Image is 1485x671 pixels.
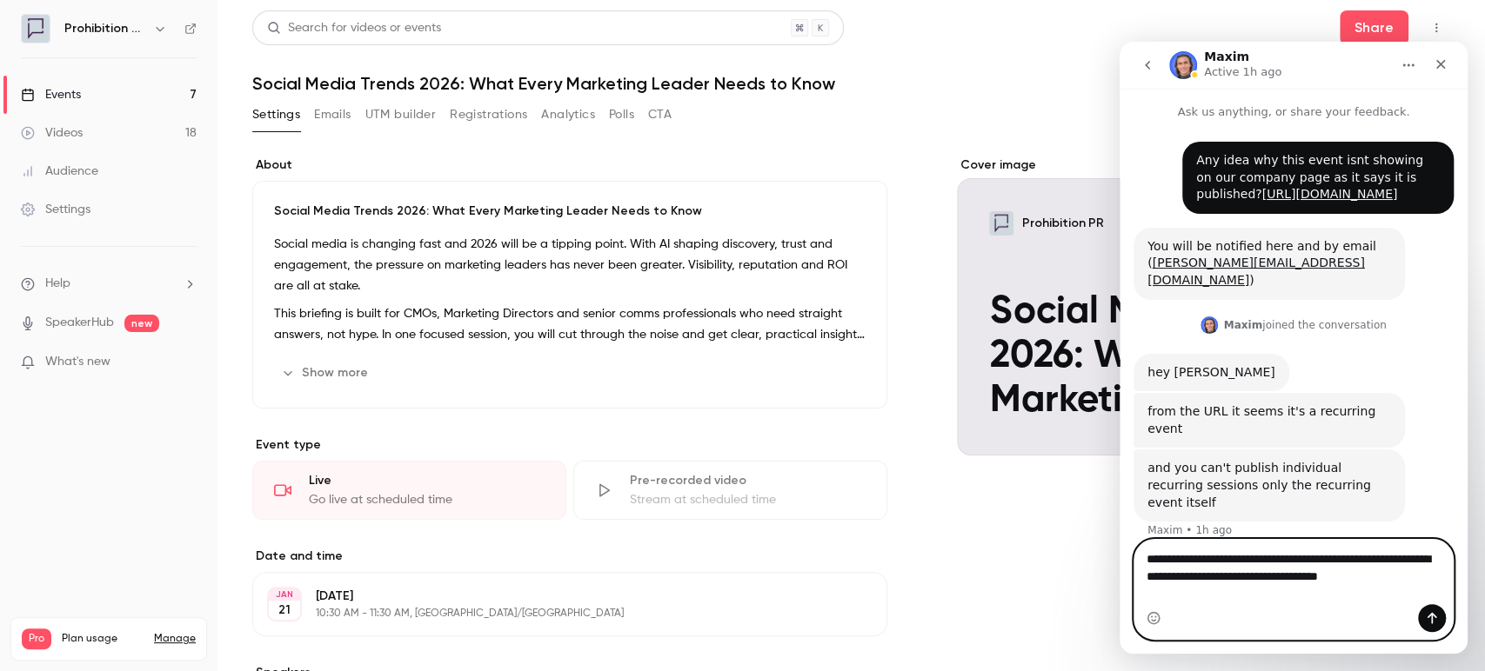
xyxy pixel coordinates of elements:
div: JAN [269,588,300,601]
h6: Prohibition PR [64,20,146,37]
iframe: To enrich screen reader interactions, please activate Accessibility in Grammarly extension settings [1120,42,1468,654]
button: CTA [648,101,672,129]
a: SpeakerHub [45,314,114,332]
span: Plan usage [62,632,144,646]
span: Pro [22,628,51,649]
label: About [252,156,887,174]
p: Event type [252,436,887,454]
p: Social media is changing fast and 2026 will be a tipping point. With AI shaping discovery, trust ... [274,234,866,296]
label: Cover image [957,156,1450,174]
div: Pre-recorded videoStream at scheduled time [573,461,887,520]
div: Go live at scheduled time [309,491,545,508]
div: Audience [21,163,98,180]
h1: Social Media Trends 2026: What Every Marketing Leader Needs to Know [252,73,1450,94]
label: Date and time [252,548,887,565]
div: Pre-recorded video [630,472,866,489]
p: [DATE] [316,588,795,605]
span: What's new [45,353,110,371]
p: This briefing is built for CMOs, Marketing Directors and senior comms professionals who need stra... [274,303,866,345]
div: Videos [21,124,83,142]
button: Show more [274,359,378,387]
button: Settings [252,101,300,129]
div: Settings [21,201,90,218]
button: Registrations [450,101,527,129]
div: LiveGo live at scheduled time [252,461,566,520]
span: Help [45,275,70,293]
div: Events [21,86,81,103]
li: help-dropdown-opener [21,275,197,293]
p: Social Media Trends 2026: What Every Marketing Leader Needs to Know [274,203,866,220]
button: Polls [609,101,634,129]
p: 10:30 AM - 11:30 AM, [GEOGRAPHIC_DATA]/[GEOGRAPHIC_DATA] [316,607,795,621]
p: 21 [278,601,291,619]
span: new [124,315,159,332]
section: Cover image [957,156,1450,455]
img: Prohibition PR [22,15,50,43]
div: Search for videos or events [267,19,441,37]
a: Manage [154,632,196,646]
button: UTM builder [365,101,436,129]
div: Stream at scheduled time [630,491,866,508]
button: Share [1340,10,1408,45]
button: Emails [314,101,351,129]
button: Analytics [541,101,595,129]
div: Live [309,472,545,489]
